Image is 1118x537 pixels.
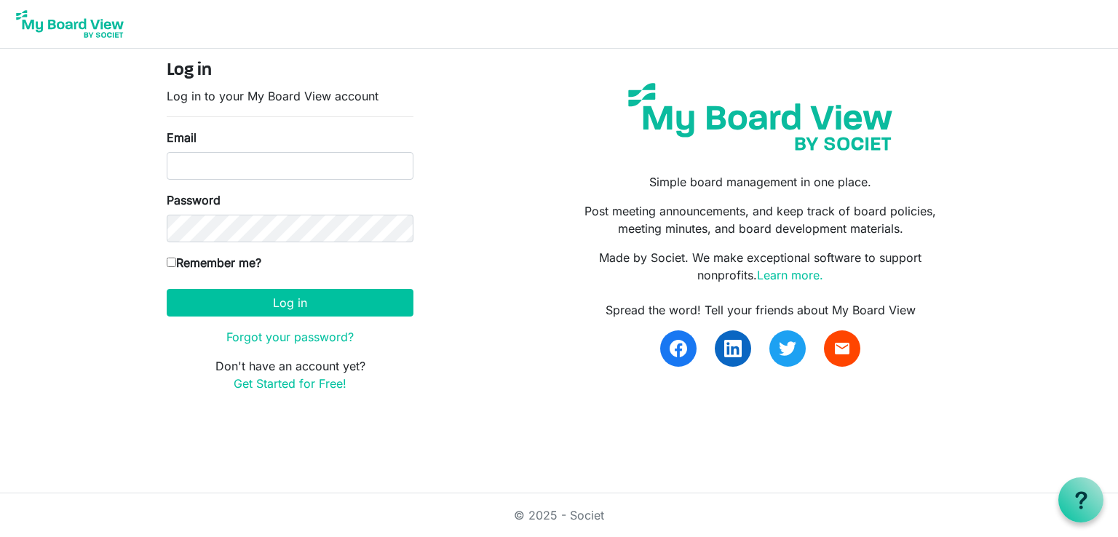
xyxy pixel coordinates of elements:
[167,191,221,209] label: Password
[226,330,354,344] a: Forgot your password?
[514,508,604,522] a: © 2025 - Societ
[167,129,197,146] label: Email
[167,258,176,267] input: Remember me?
[570,301,951,319] div: Spread the word! Tell your friends about My Board View
[779,340,796,357] img: twitter.svg
[167,289,413,317] button: Log in
[757,268,823,282] a: Learn more.
[724,340,742,357] img: linkedin.svg
[570,202,951,237] p: Post meeting announcements, and keep track of board policies, meeting minutes, and board developm...
[670,340,687,357] img: facebook.svg
[12,6,128,42] img: My Board View Logo
[617,72,903,162] img: my-board-view-societ.svg
[833,340,851,357] span: email
[167,87,413,105] p: Log in to your My Board View account
[570,249,951,284] p: Made by Societ. We make exceptional software to support nonprofits.
[167,254,261,271] label: Remember me?
[570,173,951,191] p: Simple board management in one place.
[824,330,860,367] a: email
[167,60,413,81] h4: Log in
[234,376,346,391] a: Get Started for Free!
[167,357,413,392] p: Don't have an account yet?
